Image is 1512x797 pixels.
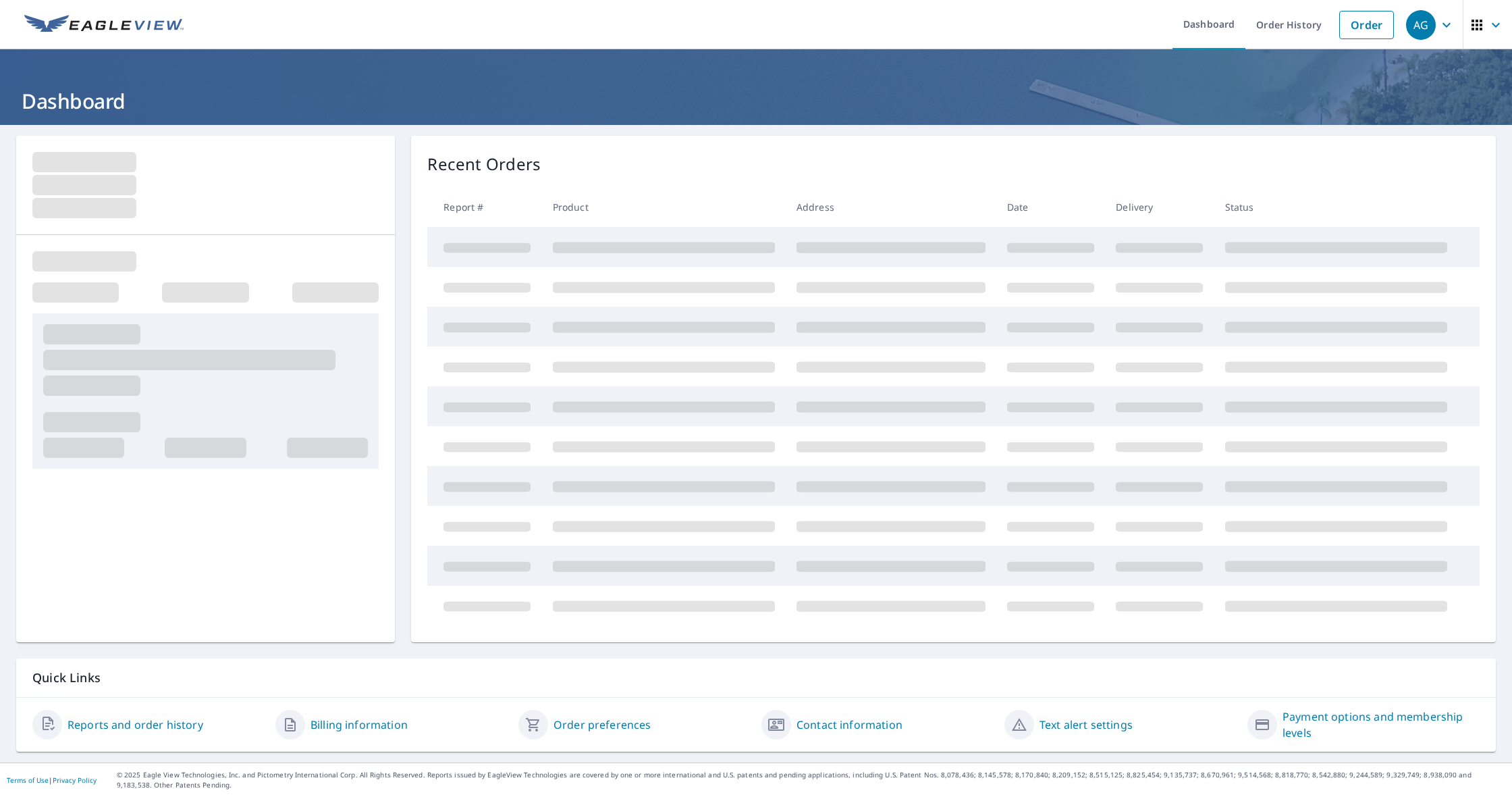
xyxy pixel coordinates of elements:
a: Order [1339,11,1394,39]
th: Status [1214,187,1458,227]
a: Contact information [796,717,902,733]
h1: Dashboard [16,87,1496,115]
th: Date [996,187,1105,227]
a: Terms of Use [7,775,49,785]
p: © 2025 Eagle View Technologies, Inc. and Pictometry International Corp. All Rights Reserved. Repo... [117,770,1505,790]
p: Recent Orders [427,152,541,176]
a: Billing information [310,717,408,733]
th: Report # [427,187,541,227]
a: Reports and order history [67,717,203,733]
a: Order preferences [553,717,651,733]
th: Product [542,187,786,227]
a: Text alert settings [1039,717,1133,733]
th: Address [786,187,996,227]
p: | [7,776,97,784]
th: Delivery [1105,187,1214,227]
a: Privacy Policy [53,775,97,785]
p: Quick Links [32,669,1480,686]
a: Payment options and membership levels [1282,709,1480,741]
img: EV Logo [24,15,184,35]
div: AG [1406,10,1436,40]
